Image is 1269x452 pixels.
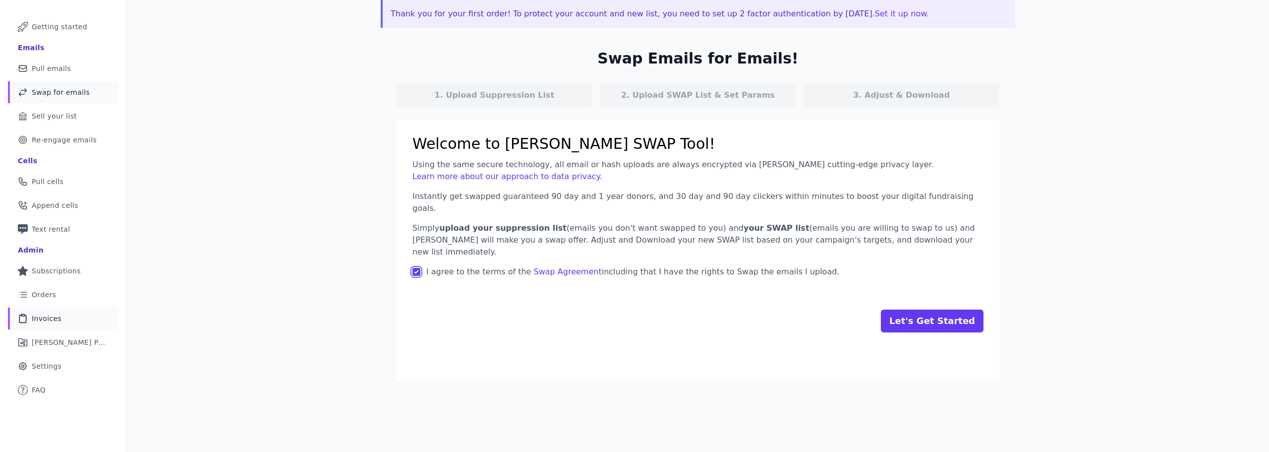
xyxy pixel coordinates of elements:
[8,105,118,127] a: Sell your list
[8,58,118,79] a: Pull emails
[32,111,77,121] span: Sell your list
[534,267,602,276] a: Swap Agreement
[32,385,46,395] span: FAQ
[8,284,118,306] a: Orders
[8,331,118,353] a: [PERSON_NAME] Performance
[8,171,118,193] a: Pull cells
[18,43,45,53] div: Emails
[32,87,90,97] span: Swap for emails
[32,314,61,323] span: Invoices
[32,290,56,300] span: Orders
[8,379,118,401] a: FAQ
[32,224,70,234] span: Text rental
[32,64,71,73] span: Pull emails
[853,89,950,101] p: 3. Adjust & Download
[420,266,839,278] label: including that I have the rights to Swap the emails I upload.
[412,135,983,153] h1: Welcome to [PERSON_NAME] SWAP Tool!
[32,337,107,347] span: [PERSON_NAME] Performance
[439,223,567,233] span: upload your suppression list
[744,223,809,233] span: your SWAP list
[391,8,1007,20] p: Thank you for your first order! To protect your account and new list, you need to set up 2 factor...
[597,50,798,67] h2: Swap Emails for Emails!
[412,172,602,181] a: Learn more about our approach to data privacy.
[412,222,983,258] p: Simply (emails you don't want swapped to you) and (emails you are willing to swap to us) and [PER...
[875,8,929,20] button: Set it up now.
[32,135,97,145] span: Re-engage emails
[435,89,554,101] p: 1. Upload Suppression List
[8,129,118,151] a: Re-engage emails
[18,245,44,255] div: Admin
[8,194,118,216] a: Append cells
[32,177,63,187] span: Pull cells
[8,16,118,38] a: Getting started
[32,22,87,32] span: Getting started
[32,200,78,210] span: Append cells
[8,355,118,377] a: Settings
[18,156,37,166] div: Cells
[32,266,81,276] span: Subscriptions
[426,267,531,276] span: I agree to the terms of the
[8,218,118,240] a: Text rental
[881,310,983,332] input: Let's Get Started
[32,361,61,371] span: Settings
[621,89,775,101] p: 2. Upload SWAP List & Set Params
[412,191,983,214] p: Instantly get swapped guaranteed 90 day and 1 year donors, and 30 day and 90 day clickers within ...
[8,260,118,282] a: Subscriptions
[412,159,983,171] p: Using the same secure technology, all email or hash uploads are always encrypted via [PERSON_NAME...
[8,81,118,103] a: Swap for emails
[8,308,118,329] a: Invoices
